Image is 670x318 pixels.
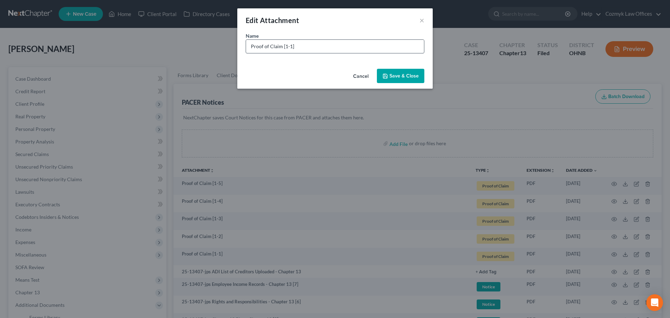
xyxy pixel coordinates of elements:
input: Enter name... [246,40,424,53]
span: Save & Close [389,73,419,79]
span: Edit [246,16,259,24]
button: × [419,16,424,24]
div: Open Intercom Messenger [646,294,663,311]
button: Cancel [348,69,374,83]
span: Name [246,33,259,39]
button: Save & Close [377,69,424,83]
span: Attachment [260,16,299,24]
